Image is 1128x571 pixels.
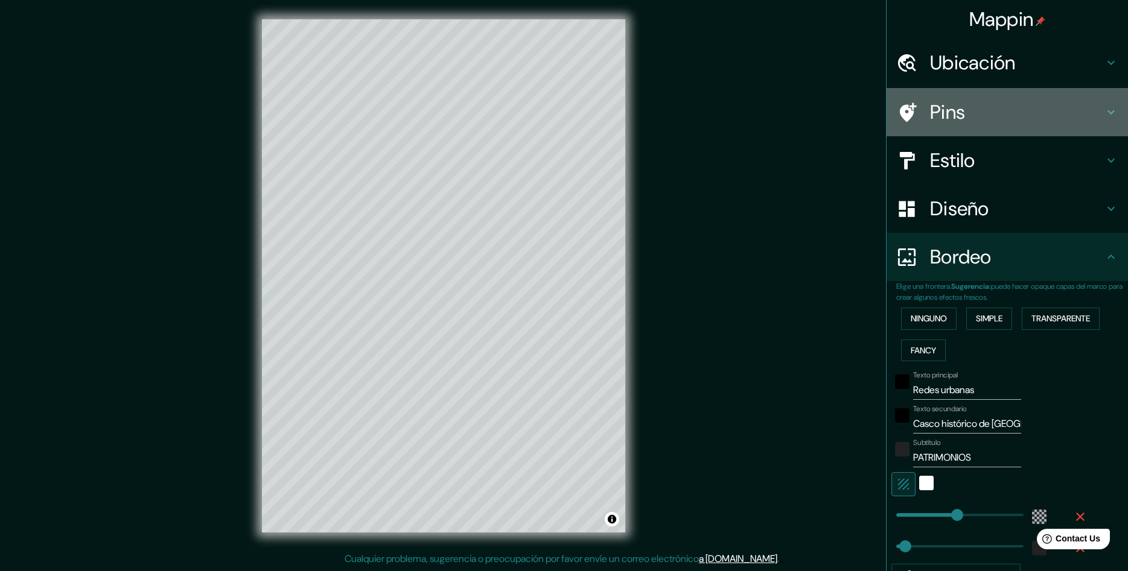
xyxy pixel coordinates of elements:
[969,7,1046,31] h4: Mappin
[887,39,1128,87] div: Ubicación
[779,552,781,566] div: .
[901,339,946,362] button: Fancy
[930,245,1104,269] h4: Bordeo
[930,197,1104,221] h4: Diseño
[1032,509,1047,524] button: color-55555544
[605,512,619,526] button: Atribución de choques
[951,282,991,291] b: Sugerencia:
[895,374,910,389] button: negro
[930,148,1104,172] h4: Estilo
[896,281,1128,303] p: Elige una frontera. puede hacer opaque capas del marco para crear algunos efectos frescos.
[930,100,1104,124] h4: Pins
[699,552,777,565] a: a [DOMAIN_NAME]
[887,88,1128,136] div: Pins
[930,51,1104,75] h4: Ubicación
[966,308,1012,330] button: Simple
[887,233,1128,281] div: Bordeo
[887,136,1128,185] div: Estilo
[345,552,779,566] p: Cualquier problema, sugerencia o preocupación por favor envíe un correo electrónico .
[913,404,967,414] label: Texto secundario
[913,438,941,448] label: Subtítulo
[781,552,783,566] div: .
[913,370,958,380] label: Texto principal
[1036,16,1045,26] img: pin-icon.png
[895,442,910,456] button: color-222222
[895,408,910,423] button: negro
[901,308,957,330] button: Ninguno
[1021,524,1115,558] iframe: Help widget launcher
[1022,308,1100,330] button: Transparente
[919,476,934,490] button: blanco
[887,185,1128,233] div: Diseño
